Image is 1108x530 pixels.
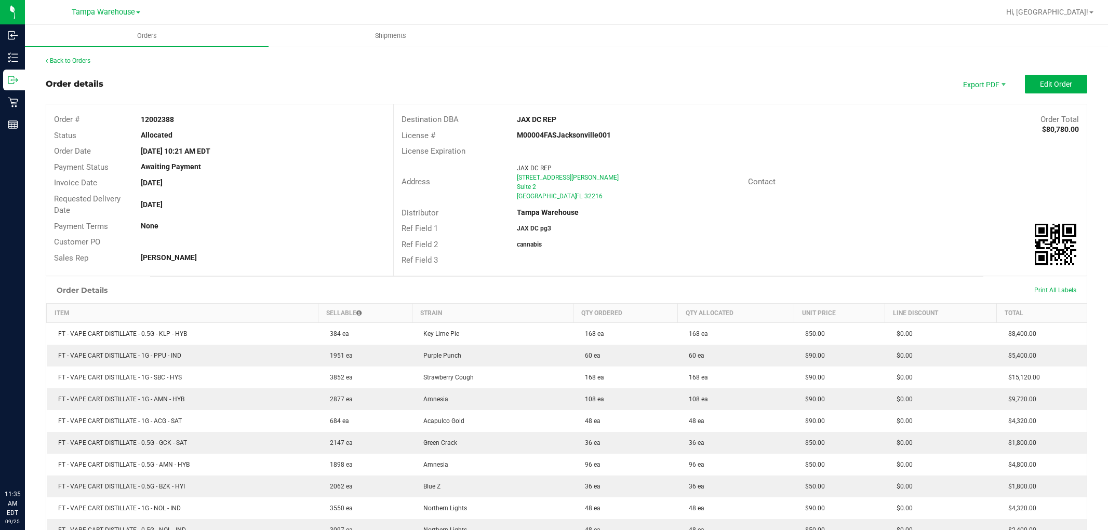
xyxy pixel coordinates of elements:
span: 2062 ea [325,483,353,490]
th: Total [997,303,1087,322]
div: Order details [46,78,103,90]
span: $0.00 [891,374,913,381]
span: $90.00 [800,417,825,425]
span: $4,800.00 [1003,461,1036,468]
span: Order Date [54,146,91,156]
th: Qty Allocated [677,303,794,322]
span: , [575,193,576,200]
span: Ref Field 2 [402,240,438,249]
span: $8,400.00 [1003,330,1036,337]
span: Ref Field 3 [402,255,438,265]
span: $0.00 [891,396,913,403]
span: FT - VAPE CART DISTILLATE - 0.5G - AMN - HYB [53,461,190,468]
span: Orders [123,31,171,40]
span: $50.00 [800,439,825,446]
span: Edit Order [1040,80,1072,88]
span: $4,320.00 [1003,417,1036,425]
span: 60 ea [684,352,704,359]
span: 48 ea [580,417,600,425]
span: $4,320.00 [1003,505,1036,512]
a: Orders [25,25,269,47]
span: $50.00 [800,483,825,490]
span: 168 ea [684,330,708,337]
span: 36 ea [684,439,704,446]
span: $0.00 [891,461,913,468]
span: FT - VAPE CART DISTILLATE - 1G - NOL - IND [53,505,181,512]
span: Status [54,131,76,140]
span: Amnesia [418,461,448,468]
span: $50.00 [800,330,825,337]
th: Item [47,303,318,322]
span: 168 ea [580,374,604,381]
th: Line Discount [885,303,997,322]
inline-svg: Retail [8,97,18,107]
span: $90.00 [800,396,825,403]
th: Unit Price [794,303,885,322]
span: Hi, [GEOGRAPHIC_DATA]! [1006,8,1088,16]
th: Strain [412,303,573,322]
span: Sales Rep [54,253,88,263]
span: 48 ea [580,505,600,512]
span: 2147 ea [325,439,353,446]
th: Sellable [318,303,412,322]
strong: [PERSON_NAME] [141,253,197,262]
strong: [DATE] [141,179,163,187]
span: $1,800.00 [1003,483,1036,490]
span: 108 ea [580,396,604,403]
span: 36 ea [580,439,600,446]
span: $1,800.00 [1003,439,1036,446]
span: Shipments [361,31,420,40]
span: 3852 ea [325,374,353,381]
span: 1898 ea [325,461,353,468]
span: Address [402,177,430,186]
span: Strawberry Cough [418,374,474,381]
span: License Expiration [402,146,465,156]
span: FT - VAPE CART DISTILLATE - 1G - AMN - HYB [53,396,184,403]
span: 32216 [584,193,603,200]
span: $0.00 [891,417,913,425]
span: Order # [54,115,79,124]
span: 2877 ea [325,396,353,403]
span: Payment Terms [54,222,108,231]
span: 96 ea [684,461,704,468]
span: $9,720.00 [1003,396,1036,403]
span: FL [576,193,582,200]
span: 96 ea [580,461,600,468]
span: $0.00 [891,439,913,446]
h1: Order Details [57,286,108,294]
span: Invoice Date [54,178,97,187]
span: FT - VAPE CART DISTILLATE - 0.5G - BZK - HYI [53,483,185,490]
span: FT - VAPE CART DISTILLATE - 0.5G - GCK - SAT [53,439,187,446]
img: Scan me! [1035,224,1076,265]
span: 3550 ea [325,505,353,512]
strong: M00004FASJacksonville001 [517,131,611,139]
span: Payment Status [54,162,109,172]
span: 60 ea [580,352,600,359]
p: 11:35 AM EDT [5,490,20,518]
span: Green Crack [418,439,457,446]
iframe: Resource center [10,447,42,478]
span: Northern Lights [418,505,467,512]
strong: Tampa Warehouse [517,208,579,216]
span: Distributor [402,208,438,218]
span: Print All Labels [1034,287,1076,294]
span: $90.00 [800,374,825,381]
span: License # [402,131,435,140]
span: $90.00 [800,352,825,359]
span: Export PDF [952,75,1014,93]
p: 09/25 [5,518,20,525]
inline-svg: Outbound [8,75,18,85]
span: 1951 ea [325,352,353,359]
span: [STREET_ADDRESS][PERSON_NAME] [517,174,619,181]
strong: Awaiting Payment [141,162,201,171]
a: Shipments [269,25,512,47]
span: Destination DBA [402,115,459,124]
span: Customer PO [54,237,100,247]
span: Key Lime Pie [418,330,459,337]
span: 48 ea [684,417,704,425]
qrcode: 12002388 [1035,224,1076,265]
strong: None [141,222,158,230]
span: $0.00 [891,330,913,337]
span: $90.00 [800,505,825,512]
span: 168 ea [580,330,604,337]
